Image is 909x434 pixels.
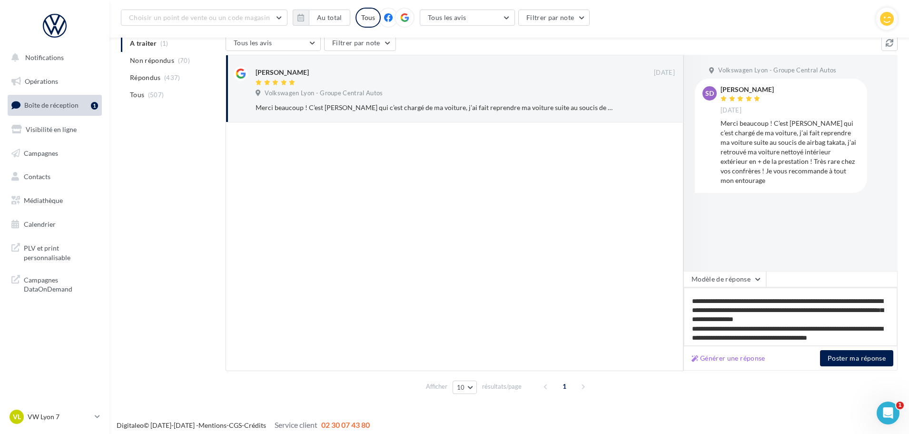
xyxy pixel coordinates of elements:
span: © [DATE]-[DATE] - - - [117,421,370,429]
button: Au total [293,10,350,26]
button: Filtrer par note [324,35,396,51]
a: Médiathèque [6,191,104,211]
a: Boîte de réception1 [6,95,104,115]
span: Visibilité en ligne [26,125,77,133]
span: 02 30 07 43 80 [321,420,370,429]
span: PLV et print personnalisable [24,242,98,262]
a: Digitaleo [117,421,144,429]
span: Médiathèque [24,196,63,204]
button: Notifications [6,48,100,68]
span: (437) [164,74,180,81]
span: (70) [178,57,190,64]
a: Contacts [6,167,104,187]
span: Notifications [25,53,64,61]
span: [DATE] [654,69,675,77]
a: Opérations [6,71,104,91]
span: 1 [896,402,904,409]
span: 1 [557,379,572,394]
button: Modèle de réponse [683,271,766,287]
button: 10 [453,381,477,394]
span: 10 [457,384,465,391]
button: Choisir un point de vente ou un code magasin [121,10,287,26]
button: Filtrer par note [518,10,590,26]
button: Tous les avis [420,10,515,26]
a: Crédits [244,421,266,429]
span: résultats/page [482,382,522,391]
p: VW Lyon 7 [28,412,91,422]
span: Campagnes [24,149,58,157]
span: SD [705,89,714,98]
button: Poster ma réponse [820,350,893,366]
button: Générer une réponse [688,353,769,364]
div: 1 [91,102,98,110]
button: Au total [309,10,350,26]
span: VL [13,412,21,422]
a: Campagnes [6,143,104,163]
span: Tous les avis [234,39,272,47]
span: (507) [148,91,164,99]
a: PLV et print personnalisable [6,238,104,266]
div: [PERSON_NAME] [721,86,774,93]
span: Tous [130,90,144,100]
span: Contacts [24,172,50,181]
span: Calendrier [24,220,56,228]
iframe: Intercom live chat [877,402,899,424]
span: Service client [275,420,317,429]
a: Calendrier [6,214,104,234]
span: Volkswagen Lyon - Groupe Central Autos [265,89,383,98]
span: Répondus [130,73,161,82]
span: [DATE] [721,106,741,115]
span: Tous les avis [428,13,466,21]
a: Visibilité en ligne [6,120,104,140]
a: Mentions [198,421,227,429]
div: Tous [356,8,381,28]
a: CGS [229,421,242,429]
span: Non répondus [130,56,174,65]
span: Campagnes DataOnDemand [24,273,98,294]
div: Merci beaucoup ! C’est [PERSON_NAME] qui c’est chargé de ma voiture, j’ai fait reprendre ma voitu... [256,103,613,112]
span: Choisir un point de vente ou un code magasin [129,13,270,21]
button: Tous les avis [226,35,321,51]
span: Afficher [426,382,447,391]
span: Boîte de réception [24,101,79,109]
div: [PERSON_NAME] [256,68,309,77]
span: Volkswagen Lyon - Groupe Central Autos [718,66,836,75]
a: Campagnes DataOnDemand [6,270,104,298]
span: Opérations [25,77,58,85]
a: VL VW Lyon 7 [8,408,102,426]
div: Merci beaucoup ! C’est [PERSON_NAME] qui c’est chargé de ma voiture, j’ai fait reprendre ma voitu... [721,119,860,185]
